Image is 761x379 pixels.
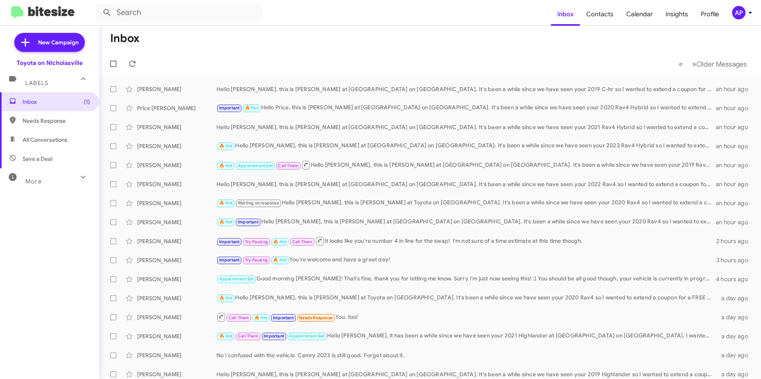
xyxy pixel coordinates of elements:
[219,257,240,263] span: Important
[216,85,716,93] div: Hello [PERSON_NAME], this is [PERSON_NAME] at [GEOGRAPHIC_DATA] on [GEOGRAPHIC_DATA]. It's been a...
[137,104,216,112] div: Price [PERSON_NAME]
[696,60,747,69] span: Older Messages
[716,199,755,207] div: an hour ago
[216,123,716,131] div: Hello [PERSON_NAME], this is [PERSON_NAME] at [GEOGRAPHIC_DATA] on [GEOGRAPHIC_DATA]. It's been a...
[238,163,273,168] span: Appointment Set
[620,3,659,26] a: Calendar
[692,59,696,69] span: »
[716,275,755,283] div: 4 hours ago
[219,143,233,149] span: 🔥 Hot
[273,257,287,263] span: 🔥 Hot
[219,333,233,339] span: 🔥 Hot
[137,180,216,188] div: [PERSON_NAME]
[137,123,216,131] div: [PERSON_NAME]
[245,257,268,263] span: Try Pausing
[289,333,324,339] span: Appointment Set
[25,178,42,185] span: More
[137,275,216,283] div: [PERSON_NAME]
[216,312,717,322] div: You, too!
[716,142,755,150] div: an hour ago
[238,219,258,225] span: Important
[216,217,716,227] div: Hello [PERSON_NAME], this is [PERSON_NAME] at [GEOGRAPHIC_DATA] on [GEOGRAPHIC_DATA]. It's been a...
[219,295,233,301] span: 🔥 Hot
[14,33,85,52] a: New Campaign
[717,294,755,302] div: a day ago
[238,200,279,206] span: Waiting on response
[219,239,240,244] span: Important
[110,32,140,45] h1: Inbox
[716,218,755,226] div: an hour ago
[716,237,755,245] div: 2 hours ago
[137,332,216,340] div: [PERSON_NAME]
[580,3,620,26] a: Contacts
[299,315,333,320] span: Needs Response
[216,141,716,150] div: Hello [PERSON_NAME], this is [PERSON_NAME] at [GEOGRAPHIC_DATA] on [GEOGRAPHIC_DATA]. It's been a...
[254,315,268,320] span: 🔥 Hot
[38,38,78,46] span: New Campaign
[84,98,90,106] span: (1)
[732,6,746,19] div: AP
[25,80,48,87] span: Labels
[17,59,83,67] div: Toyota on Nicholasville
[219,163,233,168] span: 🔥 Hot
[273,239,287,244] span: 🔥 Hot
[219,200,233,206] span: 🔥 Hot
[137,218,216,226] div: [PERSON_NAME]
[137,199,216,207] div: [PERSON_NAME]
[278,163,298,168] span: Call Them
[245,105,258,110] span: 🔥 Hot
[219,105,240,110] span: Important
[551,3,580,26] a: Inbox
[216,370,717,378] div: Hello [PERSON_NAME], this is [PERSON_NAME] at [GEOGRAPHIC_DATA] on [GEOGRAPHIC_DATA]. It's been a...
[137,256,216,264] div: [PERSON_NAME]
[216,274,716,284] div: Good morning [PERSON_NAME]! That's fine, thank you for letting me know. Sorry I'm just now seeing...
[137,85,216,93] div: [PERSON_NAME]
[716,256,755,264] div: 3 hours ago
[137,370,216,378] div: [PERSON_NAME]
[694,3,725,26] a: Profile
[716,161,755,169] div: an hour ago
[716,104,755,112] div: an hour ago
[137,142,216,150] div: [PERSON_NAME]
[245,239,268,244] span: Try Pausing
[717,351,755,359] div: a day ago
[687,56,751,72] button: Next
[717,370,755,378] div: a day ago
[216,198,716,208] div: Hello [PERSON_NAME], this is [PERSON_NAME] at Toyota on [GEOGRAPHIC_DATA]. It's been a while sinc...
[219,219,233,225] span: 🔥 Hot
[679,59,683,69] span: «
[273,315,294,320] span: Important
[717,332,755,340] div: a day ago
[716,123,755,131] div: an hour ago
[216,236,716,246] div: It looks like you're number 4 in line for the swap! I'm not sure of a time estimate at this time ...
[23,98,90,106] span: Inbox
[96,3,262,22] input: Search
[264,333,284,339] span: Important
[716,85,755,93] div: an hour ago
[23,136,67,144] span: All Conversations
[216,331,717,341] div: Hello [PERSON_NAME], it has been a while since we have seen your 2021 Highlander at [GEOGRAPHIC_D...
[23,117,90,125] span: Needs Response
[216,103,716,112] div: Hello Price, this is [PERSON_NAME] at [GEOGRAPHIC_DATA] on [GEOGRAPHIC_DATA]. It's been a while s...
[137,351,216,359] div: [PERSON_NAME]
[216,293,717,303] div: Hello [PERSON_NAME], this is [PERSON_NAME] at Toyota on [GEOGRAPHIC_DATA]. It's been a while sinc...
[717,313,755,321] div: a day ago
[674,56,688,72] button: Previous
[716,180,755,188] div: an hour ago
[292,239,313,244] span: Call Them
[216,160,716,170] div: Hello [PERSON_NAME], this is [PERSON_NAME] at [GEOGRAPHIC_DATA] on [GEOGRAPHIC_DATA]. It's been a...
[725,6,752,19] button: AP
[219,276,254,282] span: Appointment Set
[23,155,52,163] span: Save a Deal
[659,3,694,26] a: Insights
[137,313,216,321] div: [PERSON_NAME]
[216,351,717,359] div: No I confused with the vehicle. Camry 2023 is still good. Forget about it.
[238,333,258,339] span: Call Them
[137,161,216,169] div: [PERSON_NAME]
[137,294,216,302] div: [PERSON_NAME]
